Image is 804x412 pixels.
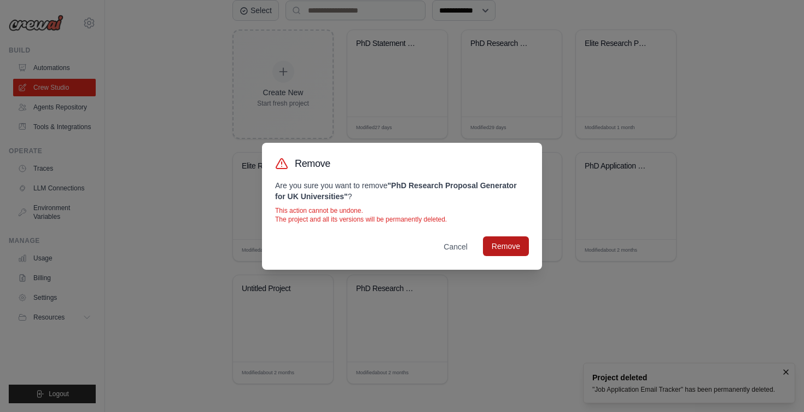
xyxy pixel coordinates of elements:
h3: Remove [295,156,330,171]
p: Are you sure you want to remove ? [275,180,529,202]
p: The project and all its versions will be permanently deleted. [275,215,529,224]
strong: " PhD Research Proposal Generator for UK Universities " [275,181,517,201]
button: Cancel [435,237,476,257]
p: This action cannot be undone. [275,206,529,215]
button: Remove [483,236,529,256]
